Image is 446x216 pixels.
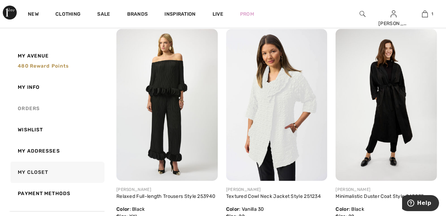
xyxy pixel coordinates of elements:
[409,10,440,18] a: 1
[431,11,433,17] span: 1
[127,11,148,18] a: Brands
[97,11,110,18] a: Sale
[226,193,321,199] a: Textured Cowl Neck Jacket Style 251234
[391,10,397,18] img: My Info
[240,10,254,18] a: Prom
[9,140,105,162] a: My Addresses
[28,11,39,18] a: New
[422,10,428,18] img: My Bag
[3,6,17,20] img: 1ère Avenue
[9,183,105,204] a: Payment Methods
[391,10,397,17] a: Sign In
[226,29,328,180] img: joseph-ribkoff-outerwear-vanilla-30_251234a_1_72a8_search.jpg
[116,29,218,180] img: joseph-ribkoff-pants-black_253940_4_428a_search.jpg
[116,206,130,212] span: Color
[226,186,328,193] div: [PERSON_NAME]
[9,98,105,119] a: Orders
[55,11,80,18] a: Clothing
[116,186,218,193] div: [PERSON_NAME]
[360,10,366,18] img: search the website
[18,52,49,60] span: My Avenue
[336,29,437,181] img: joseph-ribkoff-outerwear-black_243037e1_3597_search.jpg
[336,206,349,212] span: Color
[18,63,69,69] span: 480 Reward points
[226,206,239,212] span: Color
[213,10,223,18] a: Live
[336,186,437,193] div: [PERSON_NAME]
[116,193,215,199] a: Relaxed Full-length Trousers Style 253940
[9,77,105,98] a: My Info
[402,195,439,213] iframe: Opens a widget where you can find more information
[9,162,105,183] a: My Closet
[378,20,409,27] div: [PERSON_NAME]
[164,11,195,18] span: Inspiration
[336,193,423,199] a: Minimalistic Duster Coat Style 243037
[9,119,105,140] a: Wishlist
